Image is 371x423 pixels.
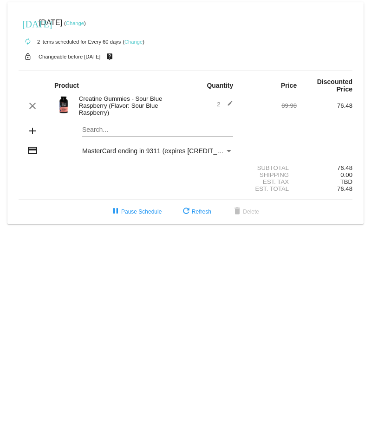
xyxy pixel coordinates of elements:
strong: Price [281,82,297,89]
div: 76.48 [297,164,352,171]
span: Refresh [181,208,211,215]
mat-icon: add [27,125,38,137]
strong: Quantity [207,82,233,89]
mat-icon: clear [27,100,38,111]
mat-icon: credit_card [27,145,38,156]
mat-select: Payment Method [82,147,233,155]
small: ( ) [123,39,144,45]
small: 2 items scheduled for Every 60 days [19,39,121,45]
mat-icon: refresh [181,206,192,217]
button: Refresh [173,203,219,220]
span: MasterCard ending in 9311 (expires [CREDIT_CARD_DATA]) [82,147,260,155]
span: 2 [217,101,233,108]
mat-icon: [DATE] [22,18,33,29]
small: ( ) [64,20,86,26]
div: Subtotal [241,164,297,171]
mat-icon: delete [232,206,243,217]
small: Changeable before [DATE] [39,54,101,59]
span: 0.00 [340,171,352,178]
div: Creatine Gummies - Sour Blue Raspberry (Flavor: Sour Blue Raspberry) [74,95,186,116]
button: Pause Schedule [103,203,169,220]
div: Est. Total [241,185,297,192]
span: 76.48 [337,185,352,192]
span: Pause Schedule [110,208,162,215]
a: Change [124,39,143,45]
div: 89.98 [241,102,297,109]
mat-icon: live_help [104,51,115,63]
div: Shipping [241,171,297,178]
mat-icon: edit [222,100,233,111]
mat-icon: pause [110,206,121,217]
mat-icon: autorenew [22,36,33,47]
span: Delete [232,208,259,215]
button: Delete [224,203,267,220]
mat-icon: lock_open [22,51,33,63]
strong: Discounted Price [317,78,352,93]
img: Image-1-Creatine-Gummies-SBR-1000Xx1000.png [54,96,73,114]
a: Change [66,20,84,26]
div: 76.48 [297,102,352,109]
strong: Product [54,82,79,89]
span: TBD [340,178,352,185]
input: Search... [82,126,233,134]
div: Est. Tax [241,178,297,185]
